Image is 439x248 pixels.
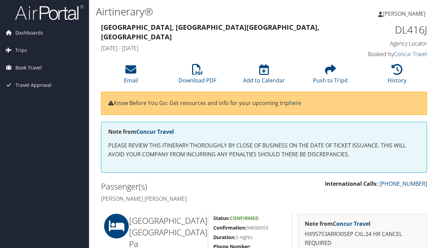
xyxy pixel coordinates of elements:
[15,42,27,59] span: Trips
[378,3,432,24] a: [PERSON_NAME]
[333,220,371,227] a: Concur Travel
[353,23,427,37] h1: DL416J
[15,24,43,41] span: Dashboards
[108,99,420,108] p: Know Before You Go: Get resources and info for your upcoming trip
[15,77,51,94] span: Travel Approval
[136,128,174,135] a: Concur Travel
[213,224,287,231] h5: 94696955
[213,234,236,240] strong: Duration:
[15,4,84,21] img: airportal-logo.png
[305,230,420,247] p: HX95753ARR30SEP CXL:24 HR CANCEL REQUIRED
[313,68,348,84] a: Push to Tripit
[213,224,247,231] strong: Confirmation:
[124,68,138,84] a: Email
[96,4,320,19] h1: Airtinerary®
[213,215,230,221] strong: Status:
[230,215,259,221] span: Confirmed
[383,10,425,17] span: [PERSON_NAME]
[289,99,301,107] a: here
[108,141,420,159] p: PLEASE REVIEW THIS ITINERARY THOROUGHLY BY CLOSE OF BUSINESS ON THE DATE OF TICKET ISSUANCE. THIS...
[101,181,259,192] h2: Passenger(s)
[213,234,287,241] h5: 3 nights
[101,195,259,203] h4: [PERSON_NAME] [PERSON_NAME]
[101,44,343,52] h4: [DATE] - [DATE]
[379,180,427,187] a: [PHONE_NUMBER]
[243,68,285,84] a: Add to Calendar
[353,50,427,58] h4: Booked by
[388,68,406,84] a: History
[178,68,216,84] a: Download PDF
[353,40,427,47] h4: Agency Locator
[325,180,378,187] strong: International Calls:
[15,59,42,76] span: Book Travel
[394,50,427,58] a: Concur Travel
[108,128,174,135] strong: Note from
[305,220,371,227] strong: Note from
[101,23,319,41] strong: [GEOGRAPHIC_DATA], [GEOGRAPHIC_DATA] [GEOGRAPHIC_DATA], [GEOGRAPHIC_DATA]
